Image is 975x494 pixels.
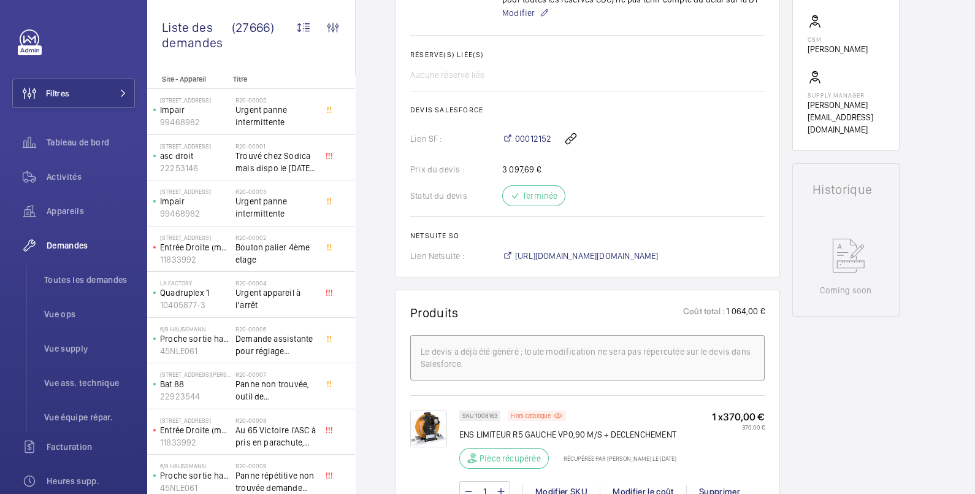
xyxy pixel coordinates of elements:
span: Facturation [47,441,135,453]
p: Supply manager [808,91,884,99]
p: SKU 1008163 [462,414,497,418]
p: Proche sortie hall Pelletier [160,333,231,345]
p: Coming soon [820,284,871,296]
span: Vue ops [44,308,135,320]
h2: R20-00003 [235,188,316,195]
span: Panne non trouvée, outil de déverouillouge impératif pour le diagnostic [235,378,316,403]
h2: R20-00005 [235,96,316,104]
p: 22923544 [160,390,231,403]
span: Vue équipe répar. [44,411,135,423]
h2: R20-00009 [235,462,316,469]
h2: Réserve(s) liée(s) [410,50,765,59]
p: Coût total : [683,305,725,320]
p: Impair [160,104,231,116]
p: [STREET_ADDRESS] [160,142,231,150]
span: [URL][DOMAIN_NAME][DOMAIN_NAME] [515,250,659,262]
p: Entrée Droite (monte-charge) [160,241,231,253]
p: Récupérée par [PERSON_NAME] le [DATE] [556,455,676,462]
h2: R20-00004 [235,279,316,287]
p: La Factory [160,279,231,287]
button: Filtres [12,79,135,108]
span: Au 65 Victoire l'ASC à pris en parachute, toutes les sécu coupé, il est au 3 ème, asc sans machin... [235,424,316,449]
p: Quadruplex 1 [160,287,231,299]
span: Vue ass. technique [44,377,135,389]
span: Urgent appareil à l’arrêt [235,287,316,311]
span: Demande assistante pour réglage d'opérateurs porte cabine double accès [235,333,316,357]
span: Liste des demandes [162,20,232,50]
p: 10405877-3 [160,299,231,311]
span: Panne répétitive non trouvée demande assistance expert technique [235,469,316,494]
h2: R20-00008 [235,417,316,424]
p: [STREET_ADDRESS] [160,188,231,195]
p: 1 x 370,00 € [712,411,765,423]
span: Urgent panne intermittente [235,104,316,128]
h1: Produits [410,305,459,320]
h1: Historique [812,183,879,196]
h2: R20-00007 [235,371,316,378]
div: Le devis a déjà été généré ; toute modification ne sera pas répercutée sur le devis dans Salesforce. [421,345,754,370]
span: Modifier [502,7,535,19]
p: Impair [160,195,231,207]
h2: Devis Salesforce [410,106,765,114]
span: Vue supply [44,342,135,355]
p: ENS LIMITEUR R5 GAUCHE VP0,90 M/S + DECLENCHEMENT [459,428,676,441]
span: Tableau de bord [47,136,135,149]
img: loRdt5oxX1kgZt-RVe4Lhx6rm8yNGb2kB0jcQtAtUBh33o6y.png [410,411,447,447]
p: [STREET_ADDRESS][PERSON_NAME] [160,371,231,378]
span: Bouton palier 4ème etage [235,241,316,266]
p: 45NLE061 [160,482,231,494]
p: 22253146 [160,162,231,174]
p: 99468982 [160,116,231,128]
span: Demandes [47,239,135,252]
span: Appareils [47,205,135,217]
a: [URL][DOMAIN_NAME][DOMAIN_NAME] [502,250,659,262]
p: [STREET_ADDRESS] [160,96,231,104]
span: Urgent panne intermittente [235,195,316,220]
p: 6/8 Haussmann [160,462,231,469]
span: Filtres [46,87,69,99]
p: Bat 88 [160,378,231,390]
span: Activités [47,171,135,183]
p: 11833992 [160,253,231,266]
h2: R20-00006 [235,325,316,333]
h2: R20-00001 [235,142,316,150]
span: Heures supp. [47,475,135,487]
p: 370,00 € [712,423,765,431]
p: 99468982 [160,207,231,220]
h2: R20-00002 [235,234,316,241]
p: CSM [808,36,868,43]
p: Site - Appareil [147,75,228,83]
p: [STREET_ADDRESS] [160,417,231,424]
p: [PERSON_NAME] [808,43,868,55]
p: Hors catalogue [511,414,551,418]
p: 45NLE061 [160,345,231,357]
span: Toutes les demandes [44,274,135,286]
p: 1 064,00 € [725,305,765,320]
h2: Netsuite SO [410,231,765,240]
p: Entrée Droite (monte-charge) [160,424,231,436]
p: Proche sortie hall Pelletier [160,469,231,482]
span: 00012152 [515,133,551,145]
p: [PERSON_NAME][EMAIL_ADDRESS][DOMAIN_NAME] [808,99,884,136]
p: [STREET_ADDRESS] [160,234,231,241]
p: 6/8 Haussmann [160,325,231,333]
p: Titre [233,75,314,83]
p: asc droit [160,150,231,162]
span: Trouvé chez Sodica mais dispo le [DATE] [URL][DOMAIN_NAME] [235,150,316,174]
p: 11833992 [160,436,231,449]
a: 00012152 [502,133,551,145]
p: Pièce récupérée [480,452,541,465]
